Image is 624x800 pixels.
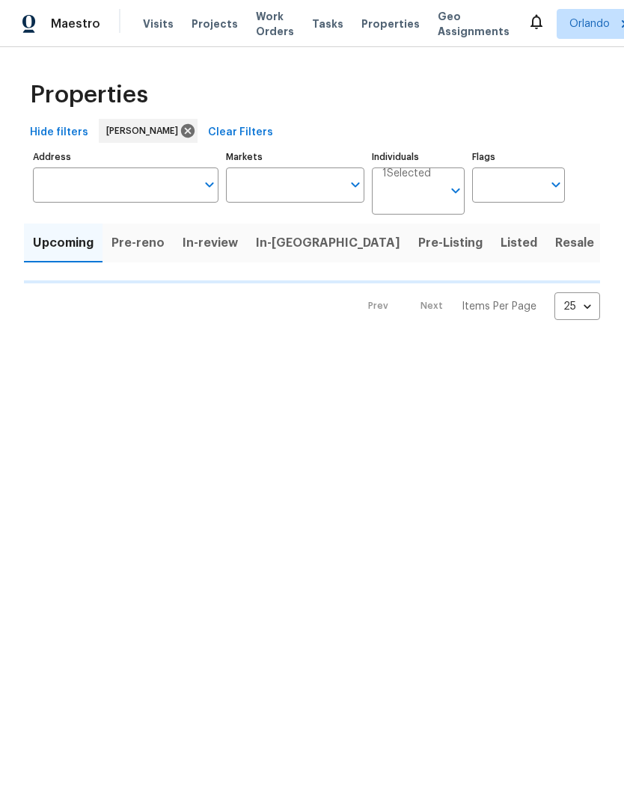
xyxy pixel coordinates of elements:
[472,153,565,161] label: Flags
[30,123,88,142] span: Hide filters
[462,299,536,314] p: Items Per Page
[33,233,94,253] span: Upcoming
[33,153,218,161] label: Address
[555,233,594,253] span: Resale
[445,180,466,201] button: Open
[143,16,174,31] span: Visits
[256,9,294,39] span: Work Orders
[345,174,366,195] button: Open
[111,233,165,253] span: Pre-reno
[418,233,483,253] span: Pre-Listing
[501,233,537,253] span: Listed
[30,87,148,102] span: Properties
[106,123,184,138] span: [PERSON_NAME]
[99,119,198,143] div: [PERSON_NAME]
[226,153,365,161] label: Markets
[51,16,100,31] span: Maestro
[569,16,610,31] span: Orlando
[199,174,220,195] button: Open
[372,153,465,161] label: Individuals
[208,123,273,142] span: Clear Filters
[312,19,343,29] span: Tasks
[545,174,566,195] button: Open
[354,292,600,320] nav: Pagination Navigation
[24,119,94,147] button: Hide filters
[183,233,238,253] span: In-review
[382,167,431,180] span: 1 Selected
[438,9,510,39] span: Geo Assignments
[202,119,279,147] button: Clear Filters
[192,16,238,31] span: Projects
[256,233,400,253] span: In-[GEOGRAPHIC_DATA]
[361,16,420,31] span: Properties
[554,287,600,326] div: 25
